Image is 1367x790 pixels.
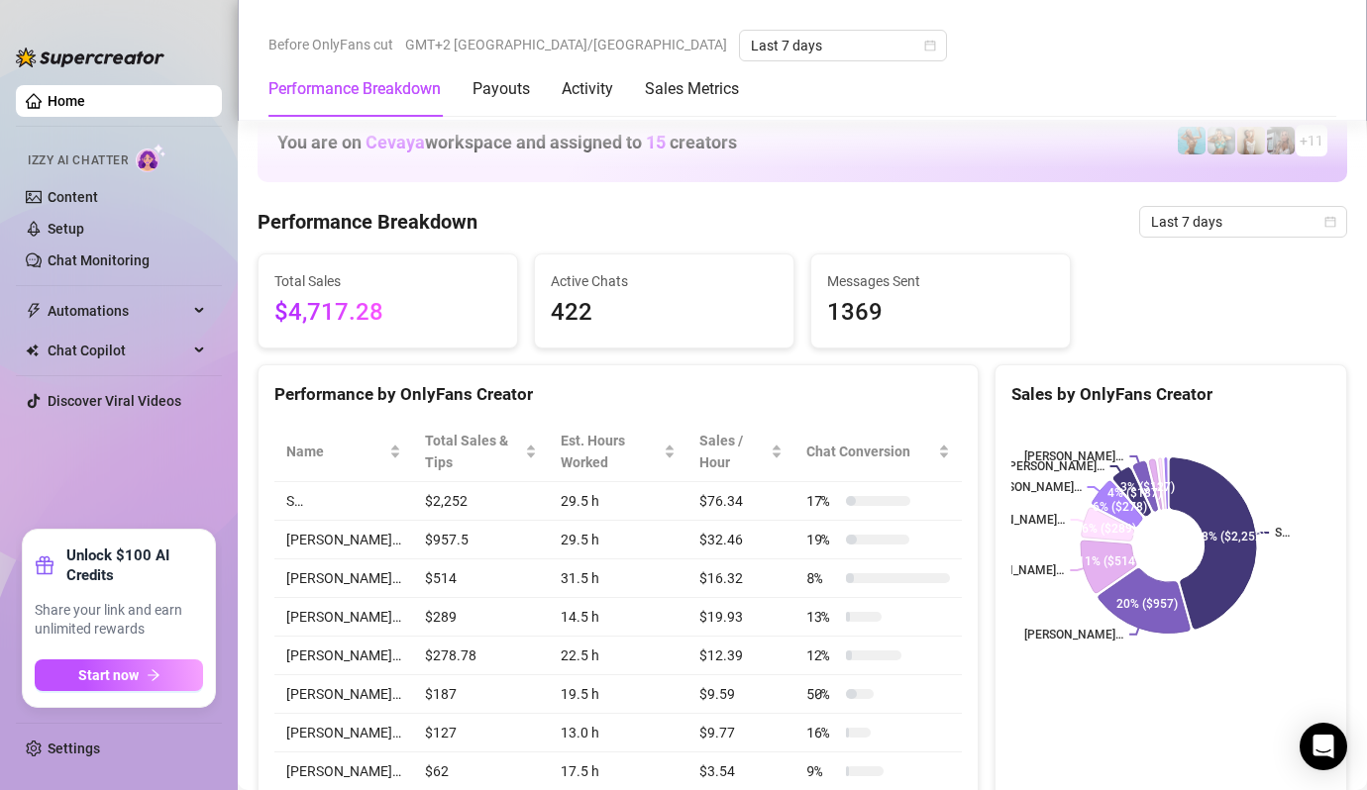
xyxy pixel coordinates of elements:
text: [PERSON_NAME]… [1024,449,1123,463]
span: 17 % [806,490,838,512]
td: [PERSON_NAME]… [274,675,413,714]
td: $19.93 [687,598,794,637]
span: 16 % [806,722,838,743]
td: $16.32 [687,559,794,598]
span: Automations [48,295,188,327]
img: Dominis [1178,127,1206,154]
td: 29.5 h [549,521,687,559]
span: Last 7 days [751,31,935,60]
span: Total Sales [274,270,501,292]
td: 19.5 h [549,675,687,714]
span: $4,717.28 [274,294,501,332]
div: Performance by OnlyFans Creator [274,381,962,408]
td: $514 [413,559,549,598]
img: AI Chatter [136,144,166,172]
td: S… [274,482,413,521]
a: Discover Viral Videos [48,393,181,409]
th: Name [274,422,413,482]
span: thunderbolt [26,303,42,319]
td: [PERSON_NAME]… [274,637,413,675]
div: Sales by OnlyFans Creator [1011,381,1330,408]
span: 1369 [827,294,1054,332]
text: [PERSON_NAME]… [983,480,1082,494]
span: Total Sales & Tips [425,430,521,473]
td: $9.77 [687,714,794,752]
span: 9 % [806,760,838,782]
span: 50 % [806,683,838,705]
td: $289 [413,598,549,637]
img: logo-BBDzfeDw.svg [16,48,164,67]
th: Sales / Hour [687,422,794,482]
td: $187 [413,675,549,714]
span: 13 % [806,606,838,628]
button: Start nowarrow-right [35,659,203,691]
span: 19 % [806,529,838,550]
td: [PERSON_NAME]… [274,714,413,752]
td: 29.5 h [549,482,687,521]
div: Performance Breakdown [268,77,441,101]
text: [PERSON_NAME]… [966,513,1065,527]
span: Start now [78,667,139,683]
span: 8 % [806,567,838,589]
td: $127 [413,714,549,752]
text: [PERSON_NAME]… [1005,459,1104,473]
td: $9.59 [687,675,794,714]
span: Name [286,441,385,462]
div: Activity [562,77,613,101]
img: Chat Copilot [26,344,39,357]
th: Chat Conversion [794,422,962,482]
span: GMT+2 [GEOGRAPHIC_DATA]/[GEOGRAPHIC_DATA] [405,30,727,59]
td: 22.5 h [549,637,687,675]
span: Active Chats [551,270,778,292]
a: Home [48,93,85,109]
text: [PERSON_NAME]… [965,563,1064,577]
span: Last 7 days [1151,207,1335,237]
span: calendar [924,40,936,51]
img: Megan [1237,127,1265,154]
span: Izzy AI Chatter [28,151,128,170]
text: S… [1275,526,1290,540]
h4: Performance Breakdown [258,208,477,236]
text: [PERSON_NAME]… [1024,628,1123,642]
span: arrow-right [147,668,160,682]
td: 13.0 h [549,714,687,752]
div: Payouts [473,77,530,101]
h1: You are on workspace and assigned to creators [277,132,737,153]
span: Messages Sent [827,270,1054,292]
a: Chat Monitoring [48,252,150,268]
span: Chat Copilot [48,335,188,366]
span: 12 % [806,644,838,666]
td: [PERSON_NAME]… [274,598,413,637]
a: Content [48,189,98,205]
td: $2,252 [413,482,549,521]
td: $278.78 [413,637,549,675]
td: 31.5 h [549,559,687,598]
span: Share your link and earn unlimited rewards [35,601,203,640]
td: $32.46 [687,521,794,559]
td: $12.39 [687,637,794,675]
td: $957.5 [413,521,549,559]
span: + 11 [1300,130,1323,151]
a: Settings [48,741,100,756]
span: gift [35,555,54,575]
div: Est. Hours Worked [561,430,660,473]
span: Sales / Hour [699,430,767,473]
img: Olivia [1208,127,1235,154]
span: Chat Conversion [806,441,934,462]
th: Total Sales & Tips [413,422,549,482]
span: Cevaya [366,132,425,152]
a: Setup [48,221,84,237]
td: $76.34 [687,482,794,521]
strong: Unlock $100 AI Credits [66,545,203,585]
div: Open Intercom Messenger [1300,723,1347,770]
img: Natalia [1267,127,1295,154]
span: Before OnlyFans cut [268,30,393,59]
span: 15 [646,132,666,152]
span: calendar [1324,216,1336,228]
td: [PERSON_NAME]… [274,521,413,559]
div: Sales Metrics [645,77,739,101]
td: 14.5 h [549,598,687,637]
td: [PERSON_NAME]… [274,559,413,598]
span: 422 [551,294,778,332]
